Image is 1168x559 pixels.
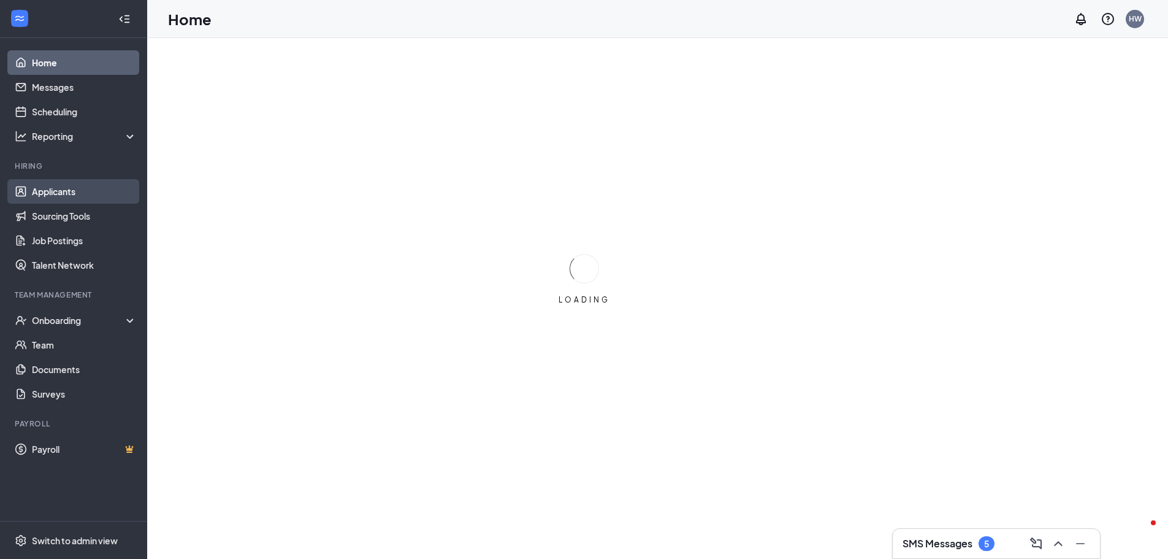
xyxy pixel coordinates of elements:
button: ComposeMessage [1026,534,1046,553]
a: Scheduling [32,99,137,124]
a: Messages [32,75,137,99]
div: Team Management [15,290,134,300]
a: Home [32,50,137,75]
button: ChevronUp [1048,534,1068,553]
div: Reporting [32,130,137,142]
h3: SMS Messages [903,537,972,550]
svg: ComposeMessage [1029,536,1044,551]
svg: Settings [15,534,27,547]
a: Talent Network [32,253,137,277]
div: Payroll [15,418,134,429]
button: Minimize [1071,534,1090,553]
a: PayrollCrown [32,437,137,461]
div: Switch to admin view [32,534,118,547]
div: LOADING [554,295,615,305]
svg: QuestionInfo [1101,12,1115,26]
svg: Notifications [1074,12,1088,26]
svg: Collapse [118,13,131,25]
div: Hiring [15,161,134,171]
a: Team [32,333,137,357]
svg: ChevronUp [1051,536,1066,551]
a: Documents [32,357,137,382]
a: Job Postings [32,228,137,253]
div: Onboarding [32,314,126,326]
svg: UserCheck [15,314,27,326]
svg: WorkstreamLogo [13,12,26,25]
a: Sourcing Tools [32,204,137,228]
svg: Minimize [1073,536,1088,551]
div: 5 [984,539,989,549]
h1: Home [168,9,212,29]
svg: Analysis [15,130,27,142]
iframe: Intercom live chat [1126,517,1156,547]
a: Applicants [32,179,137,204]
div: HW [1129,13,1142,24]
a: Surveys [32,382,137,406]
